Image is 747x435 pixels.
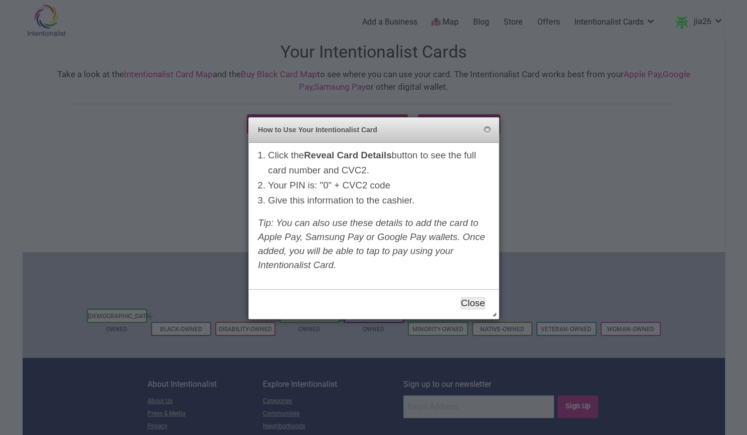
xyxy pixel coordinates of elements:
[268,148,489,178] li: Click the button to see the full card number and CVC2.
[461,297,486,309] button: Close
[268,193,489,208] li: Give this information to the cashier.
[258,125,466,135] span: How to Use Your Intentionalist Card
[268,178,489,193] li: Your PIN is: "0" + CVC2 code
[258,217,485,270] em: Tip: You can also use these details to add the card to Apple Pay, Samsung Pay or Google Pay walle...
[483,126,491,134] button: Close
[304,150,392,160] strong: Reveal Card Details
